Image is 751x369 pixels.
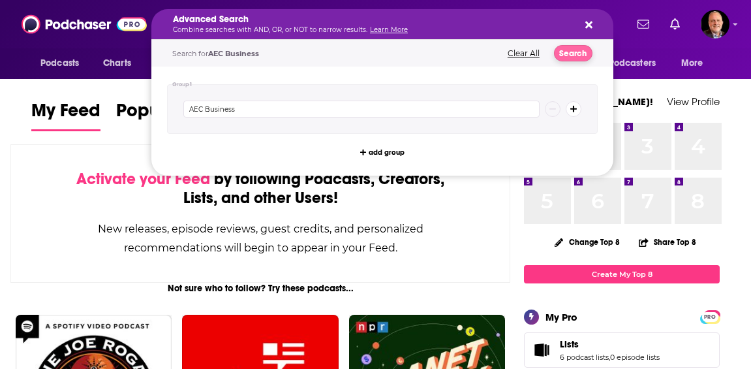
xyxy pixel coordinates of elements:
a: Create My Top 8 [524,265,720,283]
a: 0 episode lists [610,353,660,362]
a: Learn More [370,25,408,34]
p: Combine searches with AND, OR, or NOT to narrow results. [173,27,571,33]
button: open menu [146,51,218,76]
span: Logged in as pgorman [701,10,729,39]
h4: Group 1 [172,82,192,88]
span: AEC Business [208,49,259,58]
a: My Feed [31,99,100,131]
img: Podchaser - Follow, Share and Rate Podcasts [22,12,147,37]
a: PRO [702,311,718,321]
a: Lists [560,338,660,350]
a: Charts [95,51,139,76]
a: View Profile [667,95,720,108]
span: Charts [103,54,131,72]
div: Not sure who to follow? Try these podcasts... [10,283,510,294]
span: PRO [702,312,718,322]
a: Lists [529,341,555,359]
button: Clear All [504,49,544,58]
button: Search [554,45,592,61]
button: add group [356,144,409,160]
span: , [609,353,610,362]
a: Popular Feed [116,99,227,131]
span: Lists [560,338,579,350]
div: Search podcasts, credits, & more... [164,9,626,39]
h5: Advanced Search [173,15,571,24]
span: My Feed [31,99,100,129]
span: Lists [524,332,720,368]
button: open menu [585,51,675,76]
span: Search for [172,49,259,58]
button: Show profile menu [701,10,729,39]
button: open menu [672,51,720,76]
span: Activate your Feed [76,169,210,189]
a: Show notifications dropdown [665,13,685,35]
span: More [681,54,703,72]
span: For Podcasters [593,54,656,72]
button: open menu [31,51,96,76]
div: by following Podcasts, Creators, Lists, and other Users! [76,170,444,208]
button: Change Top 8 [547,234,628,250]
span: Popular Feed [116,99,227,129]
img: User Profile [701,10,729,39]
div: New releases, episode reviews, guest credits, and personalized recommendations will begin to appe... [76,219,444,257]
span: Podcasts [40,54,79,72]
a: 6 podcast lists [560,353,609,362]
input: Type a keyword or phrase... [183,101,540,118]
span: add group [369,149,405,156]
button: Share Top 8 [638,229,697,255]
a: Show notifications dropdown [632,13,654,35]
div: My Pro [545,311,577,323]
